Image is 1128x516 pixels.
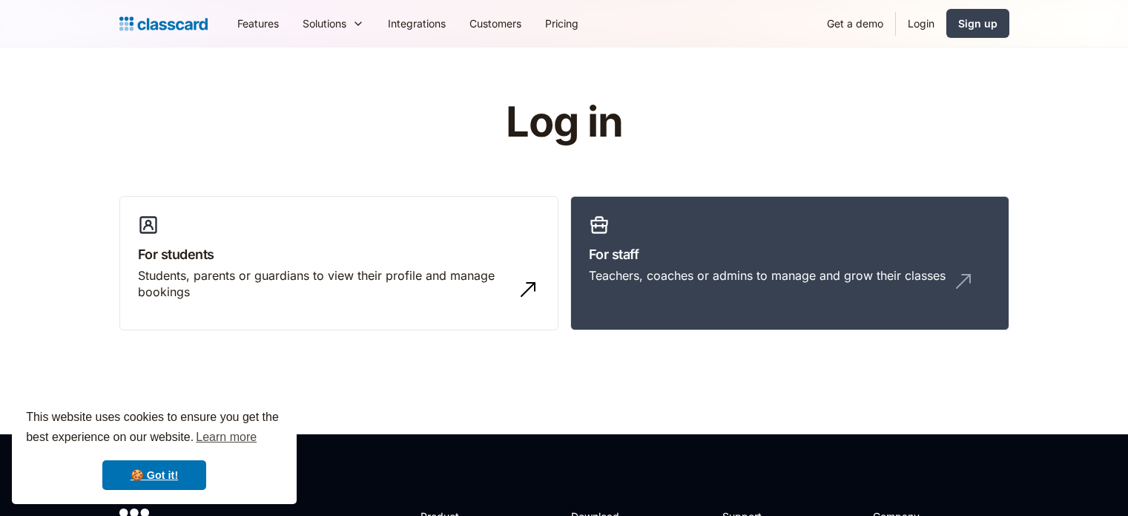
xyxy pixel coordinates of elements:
[303,16,346,31] div: Solutions
[589,244,991,264] h3: For staff
[119,13,208,34] a: Logo
[26,408,283,448] span: This website uses cookies to ensure you get the best experience on our website.
[119,196,558,331] a: For studentsStudents, parents or guardians to view their profile and manage bookings
[12,394,297,504] div: cookieconsent
[138,267,510,301] div: Students, parents or guardians to view their profile and manage bookings
[329,99,799,146] h1: Log in
[458,7,533,40] a: Customers
[291,7,376,40] div: Solutions
[533,7,590,40] a: Pricing
[589,267,946,284] div: Teachers, coaches or admins to manage and grow their classes
[896,7,946,40] a: Login
[138,244,540,264] h3: For students
[946,9,1009,38] a: Sign up
[376,7,458,40] a: Integrations
[102,460,206,490] a: dismiss cookie message
[194,426,259,448] a: learn more about cookies
[225,7,291,40] a: Features
[570,196,1009,331] a: For staffTeachers, coaches or admins to manage and grow their classes
[958,16,997,31] div: Sign up
[815,7,895,40] a: Get a demo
